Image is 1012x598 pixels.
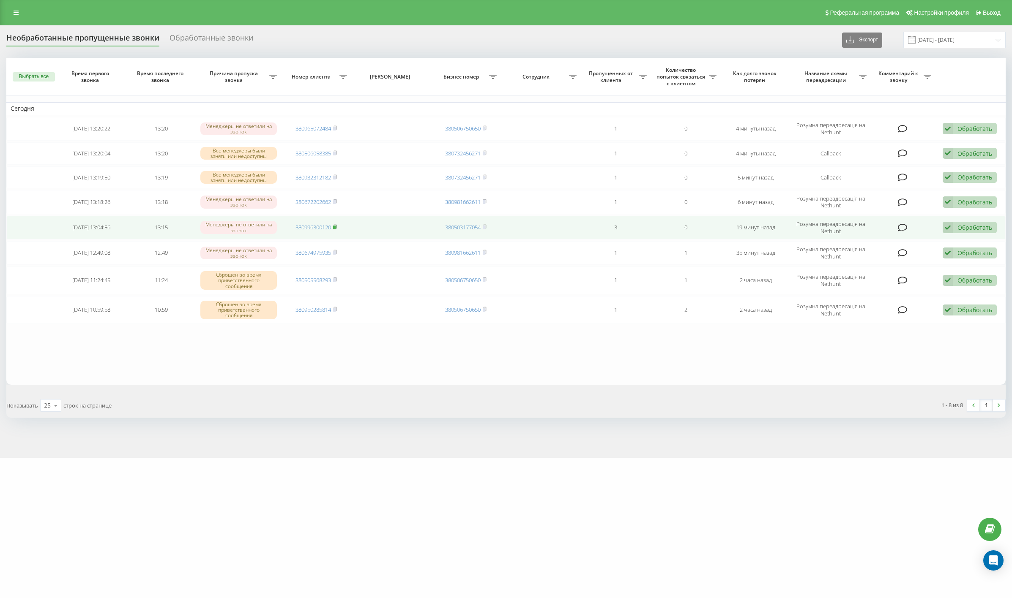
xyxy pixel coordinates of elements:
a: 380506750650 [445,306,481,313]
td: Розумна переадресація на Nethunt [791,117,871,141]
span: Сотрудник [505,73,569,80]
a: 380672202662 [295,198,331,206]
div: Менеджеры не ответили на звонок [200,247,277,259]
td: 3 [581,216,651,239]
td: Розумна переадресація на Nethunt [791,190,871,214]
span: Бизнес номер [435,73,489,80]
td: [DATE] 10:59:58 [56,296,126,324]
td: 13:19 [126,166,196,189]
td: Розумна переадресація на Nethunt [791,296,871,324]
td: [DATE] 11:24:45 [56,266,126,294]
td: 1 [581,241,651,265]
a: 380506750650 [445,125,481,132]
td: 35 минут назад [721,241,790,265]
div: Все менеджеры были заняты или недоступны [200,147,277,160]
span: Время последнего звонка [134,70,189,83]
div: Менеджеры не ответили на звонок [200,221,277,234]
a: 380732456271 [445,149,481,157]
td: 4 минуты назад [721,117,790,141]
div: Обработать [957,198,992,206]
a: 380506750650 [445,276,481,284]
td: 1 [581,190,651,214]
td: 1 [581,117,651,141]
td: 1 [651,241,721,265]
div: Все менеджеры были заняты или недоступны [200,171,277,184]
td: 13:20 [126,142,196,165]
button: Экспорт [842,33,882,48]
span: Выход [983,9,1001,16]
a: 380506058385 [295,149,331,157]
a: 380932312182 [295,174,331,181]
td: 2 часа назад [721,296,790,324]
td: 13:15 [126,216,196,239]
td: Розумна переадресація на Nethunt [791,216,871,239]
a: 380981662611 [445,198,481,206]
a: 380503177054 [445,223,481,231]
td: 11:24 [126,266,196,294]
div: Менеджеры не ответили на звонок [200,122,277,135]
td: [DATE] 13:20:22 [56,117,126,141]
td: 12:49 [126,241,196,265]
td: 1 [651,266,721,294]
a: 380950285814 [295,306,331,313]
td: 1 [581,142,651,165]
td: 2 часа назад [721,266,790,294]
div: Обработанные звонки [170,33,253,46]
div: Обработать [957,276,992,284]
span: Пропущенных от клиента [585,70,639,83]
div: Сброшен во время приветственного сообщения [200,271,277,290]
td: 0 [651,142,721,165]
td: 0 [651,216,721,239]
span: строк на странице [63,402,112,409]
div: Обработать [957,223,992,231]
span: Причина пропуска звонка [200,70,269,83]
td: 0 [651,190,721,214]
td: [DATE] 13:20:04 [56,142,126,165]
div: 25 [44,401,51,410]
div: Менеджеры не ответили на звонок [200,196,277,208]
div: Обработать [957,173,992,181]
div: 1 - 8 из 8 [941,401,963,409]
td: Callback [791,142,871,165]
span: Реферальная программа [830,9,899,16]
td: Розумна переадресація на Nethunt [791,241,871,265]
td: 1 [581,266,651,294]
span: Комментарий к звонку [875,70,924,83]
a: 380996300120 [295,223,331,231]
a: 380732456271 [445,174,481,181]
span: Время первого звонка [63,70,119,83]
td: [DATE] 13:19:50 [56,166,126,189]
button: Выбрать все [13,72,55,82]
span: Показывать [6,402,38,409]
td: 5 минут назад [721,166,790,189]
div: Необработанные пропущенные звонки [6,33,159,46]
a: 1 [980,400,993,411]
div: Сброшен во время приветственного сообщения [200,301,277,319]
div: Обработать [957,249,992,257]
a: 380965072484 [295,125,331,132]
td: 6 минут назад [721,190,790,214]
td: Розумна переадресація на Nethunt [791,266,871,294]
a: 380674975935 [295,249,331,256]
span: Количество попыток связаться с клиентом [655,67,709,87]
div: Обработать [957,306,992,314]
td: [DATE] 12:49:08 [56,241,126,265]
span: Название схемы переадресации [795,70,859,83]
div: Open Intercom Messenger [983,550,1004,571]
span: Номер клиента [285,73,339,80]
td: 19 минут назад [721,216,790,239]
td: 0 [651,117,721,141]
span: Как долго звонок потерян [728,70,783,83]
td: 2 [651,296,721,324]
div: Обработать [957,125,992,133]
div: Обработать [957,149,992,158]
td: 13:20 [126,117,196,141]
td: 1 [581,166,651,189]
td: 1 [581,296,651,324]
span: Настройки профиля [914,9,969,16]
td: Сегодня [6,102,1006,115]
td: Callback [791,166,871,189]
td: [DATE] 13:18:26 [56,190,126,214]
a: 380505568293 [295,276,331,284]
td: 13:18 [126,190,196,214]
